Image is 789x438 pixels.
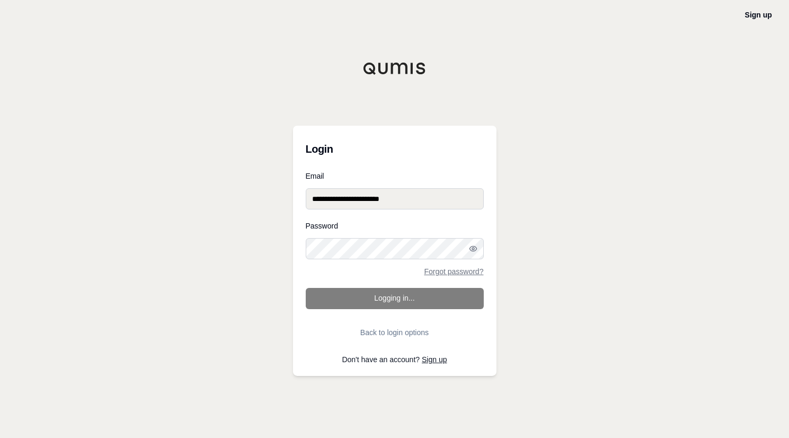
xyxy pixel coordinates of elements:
[363,62,427,75] img: Qumis
[306,172,484,180] label: Email
[306,222,484,230] label: Password
[422,355,447,364] a: Sign up
[306,356,484,363] p: Don't have an account?
[306,138,484,160] h3: Login
[424,268,483,275] a: Forgot password?
[306,322,484,343] button: Back to login options
[745,11,772,19] a: Sign up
